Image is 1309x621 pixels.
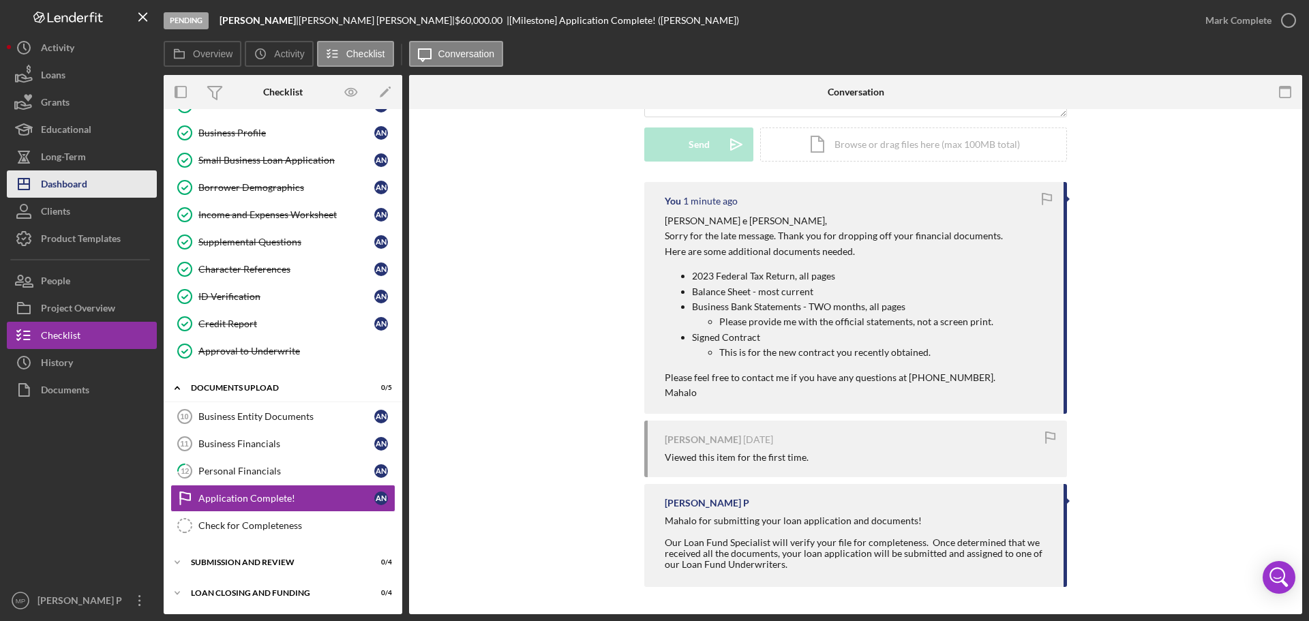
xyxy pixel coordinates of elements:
[41,89,70,119] div: Grants
[198,411,374,422] div: Business Entity Documents
[665,434,741,445] div: [PERSON_NAME]
[7,294,157,322] button: Project Overview
[7,587,157,614] button: MP[PERSON_NAME] P
[180,412,188,421] tspan: 10
[367,589,392,597] div: 0 / 4
[7,349,157,376] button: History
[198,346,395,357] div: Approval to Underwrite
[374,491,388,505] div: A N
[409,41,504,67] button: Conversation
[692,269,1003,284] p: 2023 Federal Tax Return, all pages
[692,299,1003,314] p: Business Bank Statements - TWO months, all pages
[198,155,374,166] div: Small Business Loan Application
[198,291,374,302] div: ID Verification
[665,498,749,509] div: [PERSON_NAME] P
[374,153,388,167] div: A N
[665,213,1003,228] p: [PERSON_NAME] e [PERSON_NAME],
[41,143,86,174] div: Long-Term
[7,225,157,252] button: Product Templates
[317,41,394,67] button: Checklist
[7,61,157,89] button: Loans
[191,384,358,392] div: DOCUMENTS UPLOAD
[7,34,157,61] button: Activity
[170,337,395,365] a: Approval to Underwrite
[170,457,395,485] a: 12Personal FinancialsAN
[41,267,70,298] div: People
[193,48,232,59] label: Overview
[7,170,157,198] button: Dashboard
[507,15,739,26] div: | [Milestone] Application Complete! ([PERSON_NAME])
[7,198,157,225] button: Clients
[170,147,395,174] a: Small Business Loan ApplicationAN
[170,403,395,430] a: 10Business Entity DocumentsAN
[7,322,157,349] button: Checklist
[7,267,157,294] button: People
[683,196,738,207] time: 2025-08-29 19:40
[170,201,395,228] a: Income and Expenses WorksheetAN
[367,384,392,392] div: 0 / 5
[374,437,388,451] div: A N
[346,48,385,59] label: Checklist
[689,127,710,162] div: Send
[220,14,296,26] b: [PERSON_NAME]
[263,87,303,97] div: Checklist
[198,237,374,247] div: Supplemental Questions
[198,209,374,220] div: Income and Expenses Worksheet
[220,15,299,26] div: |
[665,196,681,207] div: You
[7,376,157,404] button: Documents
[374,235,388,249] div: A N
[170,256,395,283] a: Character ReferencesAN
[41,225,121,256] div: Product Templates
[665,228,1003,243] p: Sorry for the late message. Thank you for dropping off your financial documents.
[1192,7,1302,34] button: Mark Complete
[180,440,188,448] tspan: 11
[665,244,1003,259] p: Here are some additional documents needed.
[665,537,1050,570] div: Our Loan Fund Specialist will verify your file for completeness. Once determined that we received...
[198,182,374,193] div: Borrower Demographics
[41,322,80,352] div: Checklist
[170,512,395,539] a: Check for Completeness
[191,558,358,566] div: SUBMISSION AND REVIEW
[274,48,304,59] label: Activity
[374,464,388,478] div: A N
[198,520,395,531] div: Check for Completeness
[198,127,374,138] div: Business Profile
[374,208,388,222] div: A N
[828,87,884,97] div: Conversation
[7,89,157,116] button: Grants
[41,294,115,325] div: Project Overview
[743,434,773,445] time: 2025-08-15 07:58
[245,41,313,67] button: Activity
[374,181,388,194] div: A N
[719,314,1003,329] p: Please provide me with the official statements, not a screen print.
[692,330,1003,345] p: Signed Contract
[665,370,1003,385] p: Please feel free to contact me if you have any questions at [PHONE_NUMBER].
[374,317,388,331] div: A N
[7,143,157,170] button: Long-Term
[170,119,395,147] a: Business ProfileAN
[16,597,25,605] text: MP
[692,284,1003,299] p: Balance Sheet - most current
[665,515,1050,526] div: Mahalo for submitting your loan application and documents!
[1263,561,1295,594] div: Open Intercom Messenger
[367,558,392,566] div: 0 / 4
[170,310,395,337] a: Credit ReportAN
[455,15,507,26] div: $60,000.00
[644,127,753,162] button: Send
[438,48,495,59] label: Conversation
[374,290,388,303] div: A N
[198,264,374,275] div: Character References
[41,170,87,201] div: Dashboard
[41,116,91,147] div: Educational
[41,376,89,407] div: Documents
